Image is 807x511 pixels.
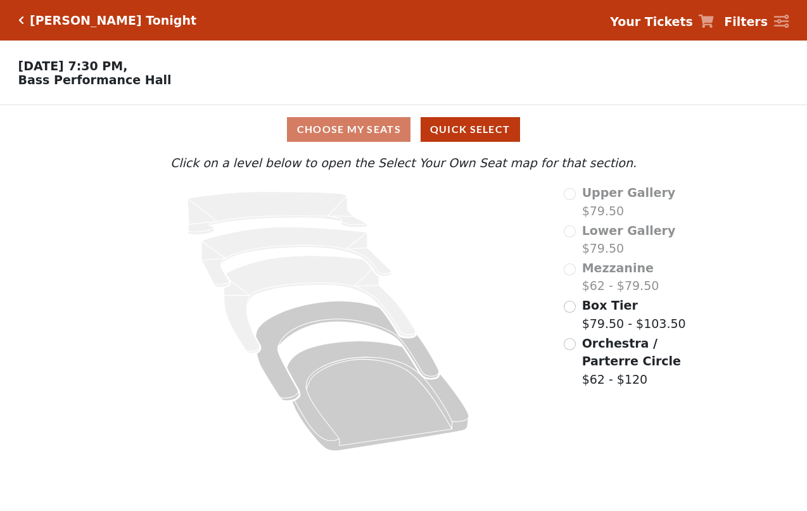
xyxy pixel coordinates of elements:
path: Upper Gallery - Seats Available: 0 [187,192,367,235]
path: Orchestra / Parterre Circle - Seats Available: 505 [286,341,468,451]
a: Click here to go back to filters [18,16,24,25]
strong: Your Tickets [610,15,693,28]
span: Upper Gallery [582,186,676,199]
span: Box Tier [582,298,638,312]
button: Quick Select [421,117,520,142]
span: Mezzanine [582,261,654,275]
label: $62 - $120 [582,334,697,389]
span: Lower Gallery [582,224,676,237]
strong: Filters [724,15,768,28]
a: Your Tickets [610,13,714,31]
label: $79.50 [582,222,676,258]
span: Orchestra / Parterre Circle [582,336,681,369]
a: Filters [724,13,789,31]
h5: [PERSON_NAME] Tonight [30,13,196,28]
label: $62 - $79.50 [582,259,659,295]
p: Click on a level below to open the Select Your Own Seat map for that section. [110,154,697,172]
label: $79.50 [582,184,676,220]
label: $79.50 - $103.50 [582,296,686,332]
